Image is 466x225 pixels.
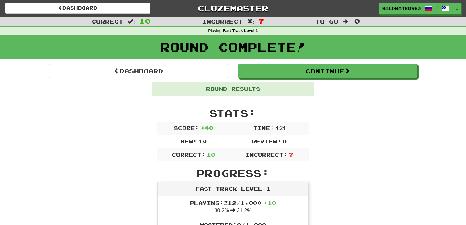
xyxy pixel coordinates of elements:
a: Dashboard [5,3,150,14]
h2: Stats: [157,108,309,118]
div: Round Results [152,82,314,96]
span: 7 [289,151,293,158]
span: To go [316,18,338,25]
span: + 40 [201,125,213,131]
a: Dashboard [49,64,228,78]
span: 10 [198,138,207,144]
span: 0 [283,138,287,144]
span: 10 [139,17,150,25]
span: 0 [354,17,360,25]
a: BoldWater963 / [379,3,453,14]
strong: Fast Track Level 1 [223,29,258,33]
span: / [435,5,438,10]
span: Correct [92,18,123,25]
span: Incorrect: [245,151,287,158]
span: Review: [252,138,281,144]
span: 4 : 24 [275,125,285,131]
button: Continue [238,64,417,78]
span: Time: [253,125,274,131]
span: New: [180,138,197,144]
span: Correct: [172,151,205,158]
span: + 10 [263,200,276,206]
a: Clozemaster [160,3,306,14]
span: : [247,19,254,24]
span: : [128,19,135,24]
div: Fast Track Level 1 [158,182,308,196]
span: : [343,19,350,24]
span: BoldWater963 [382,6,421,11]
span: Playing: 312 / 1,000 [190,200,276,206]
li: 30.2% 31.2% [158,196,308,218]
span: 10 [207,151,215,158]
span: Score: [174,125,199,131]
h2: Progress: [157,168,309,178]
span: Incorrect [202,18,243,25]
h1: Round Complete! [2,41,464,53]
span: 7 [259,17,264,25]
